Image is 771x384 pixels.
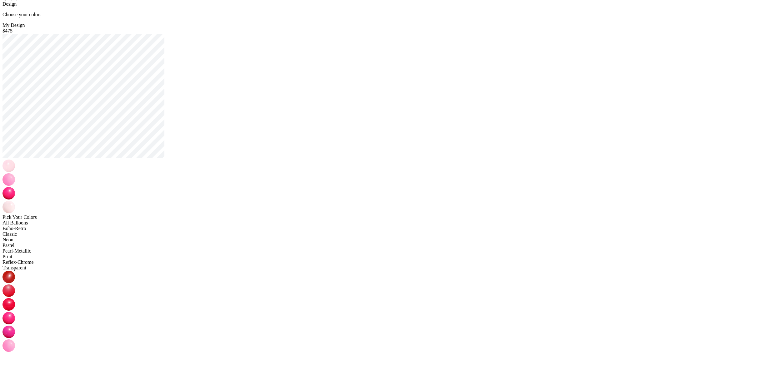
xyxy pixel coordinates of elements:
[3,284,15,297] img: Color option 2
[3,259,768,265] div: Reflex-Chrome
[3,220,768,226] div: All Balloons
[3,367,15,379] img: Color option 8
[3,353,15,366] img: Color option 7
[3,226,768,231] div: Boho-Retro
[3,243,768,248] div: Pastel
[3,271,15,283] img: Color option 1
[3,339,15,352] img: Color option 6
[3,339,768,353] div: Color option 6
[3,254,768,259] div: Print
[3,12,768,17] p: Choose your colors
[3,28,768,34] div: $475
[3,231,768,237] div: Classic
[3,298,15,311] img: Color option 3
[3,326,768,339] div: Color option 5
[3,237,768,243] div: Neon
[3,298,768,312] div: Color option 3
[3,22,768,28] div: My Design
[3,284,768,298] div: Color option 2
[3,1,768,7] div: Design
[3,312,15,324] img: Color option 4
[3,312,768,326] div: Color option 4
[3,248,768,254] div: Pearl-Metallic
[3,326,15,338] img: Color option 5
[3,367,768,381] div: Color option 8
[3,353,768,367] div: Color option 7
[3,271,768,284] div: Color option 1
[3,265,768,271] div: Transparent
[3,214,768,220] div: Pick Your Colors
